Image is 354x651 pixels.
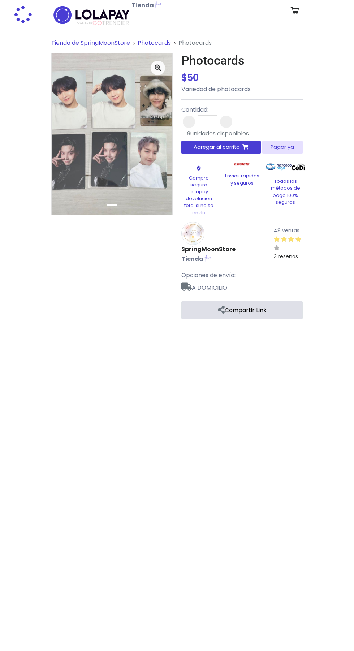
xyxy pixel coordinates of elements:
[183,116,195,128] button: -
[228,160,256,169] img: Estafeta Logo
[266,160,292,174] img: Mercado Pago Logo
[181,255,203,263] b: Tienda
[274,239,303,261] a: 3 reseñas
[187,71,199,84] span: 50
[181,174,216,216] p: Compra segura Lolapay devolución total si no se envía
[51,39,303,53] nav: breadcrumb
[274,253,298,260] small: 3 reseñas
[292,160,305,174] img: Codi Logo
[274,227,299,234] small: 48 ventas
[181,271,236,279] span: Opciones de envío:
[220,116,232,128] button: +
[181,301,303,319] a: Compartir Link
[92,19,102,27] span: GO
[194,143,240,151] span: Agregar al carrito
[274,235,303,252] div: 5 / 5
[181,141,261,154] button: Agregar al carrito
[138,39,171,47] a: Photocards
[188,165,209,171] img: Shield
[203,254,212,262] img: Lolapay Plus
[181,53,303,68] h1: Photocards
[181,222,204,245] img: SpringMoonStore
[225,172,259,186] p: Envíos rápidos y seguros
[187,129,190,138] span: 9
[51,4,132,26] img: logo
[52,53,172,215] img: medium_1752156650428.jpeg
[181,105,299,114] p: Cantidad:
[187,129,249,138] div: unidades disponibles
[76,20,129,26] span: TRENDIER
[262,141,303,154] button: Pagar ya
[181,245,236,254] a: SpringMoonStore
[51,39,130,47] a: Tienda de SpringMoonStore
[268,178,303,206] p: Todos los métodos de pago 100% seguros
[178,39,212,47] span: Photocards
[132,1,154,9] b: Tienda
[76,21,92,25] span: POWERED BY
[181,280,303,292] span: A DOMICILIO
[181,71,303,85] div: $
[181,85,303,94] p: Variedad de photocards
